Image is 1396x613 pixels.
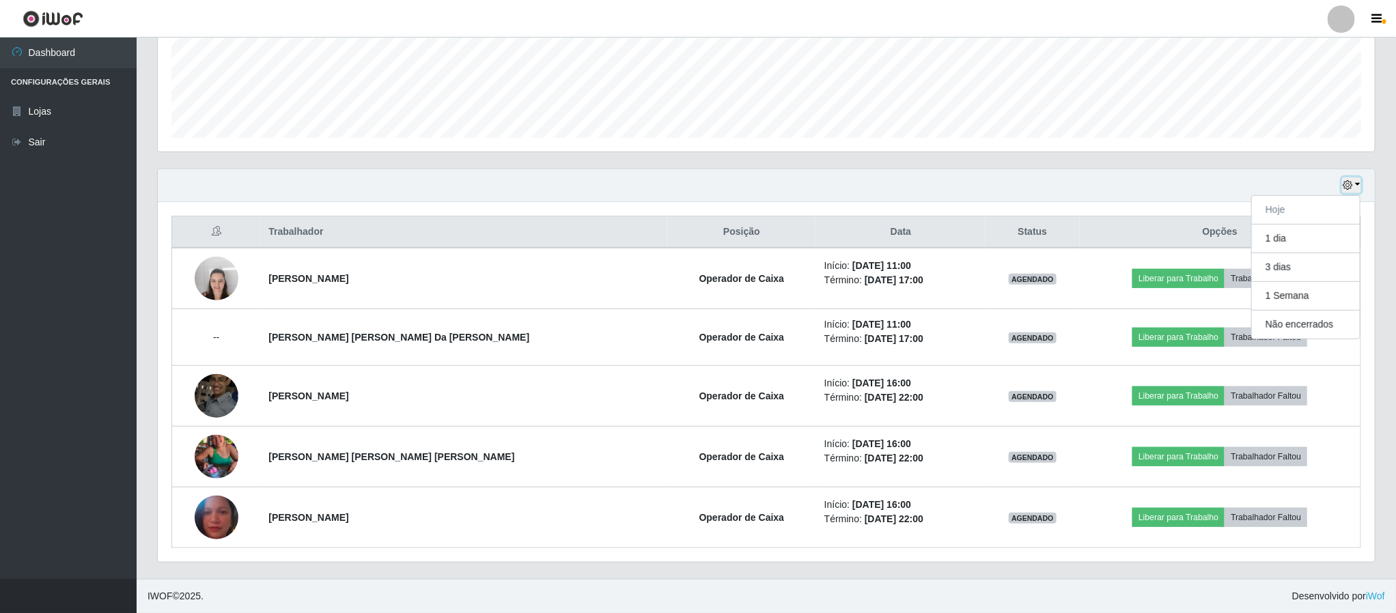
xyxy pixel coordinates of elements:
button: Trabalhador Faltou [1225,328,1307,347]
th: Data [816,216,986,248]
img: 1655477118165.jpeg [195,367,238,425]
li: Término: [824,451,977,466]
time: [DATE] 16:00 [852,438,911,449]
strong: [PERSON_NAME] [268,273,348,284]
strong: Operador de Caixa [699,451,785,462]
time: [DATE] 11:00 [852,260,911,271]
button: Hoje [1252,196,1360,225]
li: Término: [824,390,977,405]
time: [DATE] 16:00 [852,499,911,510]
strong: Operador de Caixa [699,332,785,343]
strong: Operador de Caixa [699,273,785,284]
button: Trabalhador Faltou [1225,508,1307,527]
button: Trabalhador Faltou [1225,447,1307,466]
th: Status [986,216,1079,248]
button: Liberar para Trabalho [1132,328,1225,347]
span: Desenvolvido por [1292,589,1385,603]
span: IWOF [148,590,173,601]
button: Liberar para Trabalho [1132,508,1225,527]
time: [DATE] 22:00 [865,513,923,524]
button: Trabalhador Faltou [1225,386,1307,405]
time: [DATE] 17:00 [865,274,923,285]
span: AGENDADO [1009,274,1057,285]
li: Início: [824,317,977,332]
span: AGENDADO [1009,452,1057,463]
li: Início: [824,376,977,390]
time: [DATE] 11:00 [852,319,911,330]
td: -- [172,309,261,366]
strong: [PERSON_NAME] [268,390,348,401]
button: Não encerrados [1252,311,1360,339]
li: Início: [824,259,977,273]
img: 1655230904853.jpeg [195,249,238,307]
span: © 2025 . [148,589,204,603]
button: 1 dia [1252,225,1360,253]
img: CoreUI Logo [23,10,83,27]
time: [DATE] 16:00 [852,377,911,388]
a: iWof [1366,590,1385,601]
strong: [PERSON_NAME] [PERSON_NAME] [PERSON_NAME] [268,451,514,462]
span: AGENDADO [1009,391,1057,402]
strong: [PERSON_NAME] [268,512,348,523]
strong: Operador de Caixa [699,390,785,401]
th: Posição [667,216,816,248]
time: [DATE] 17:00 [865,333,923,344]
strong: [PERSON_NAME] [PERSON_NAME] Da [PERSON_NAME] [268,332,529,343]
li: Término: [824,512,977,526]
th: Trabalhador [260,216,667,248]
button: Liberar para Trabalho [1132,386,1225,405]
time: [DATE] 22:00 [865,453,923,464]
button: Liberar para Trabalho [1132,269,1225,288]
img: 1744399618911.jpeg [195,418,238,496]
button: 3 dias [1252,253,1360,282]
span: AGENDADO [1009,332,1057,343]
li: Início: [824,437,977,451]
li: Início: [824,498,977,512]
button: Trabalhador Faltou [1225,269,1307,288]
button: 1 Semana [1252,282,1360,311]
li: Término: [824,332,977,346]
strong: Operador de Caixa [699,512,785,523]
time: [DATE] 22:00 [865,392,923,403]
th: Opções [1080,216,1361,248]
button: Liberar para Trabalho [1132,447,1225,466]
li: Término: [824,273,977,287]
span: AGENDADO [1009,513,1057,524]
img: 1744290143147.jpeg [195,490,238,545]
